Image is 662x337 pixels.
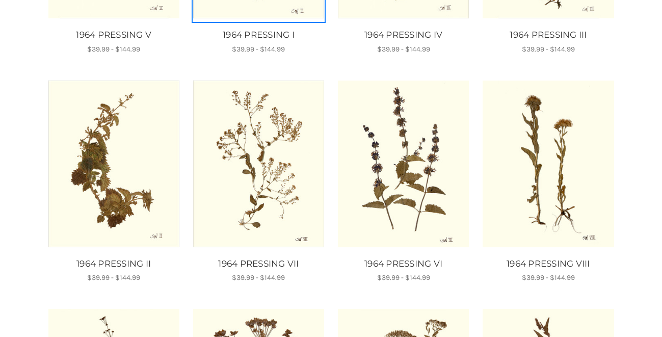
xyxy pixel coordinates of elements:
[232,273,285,282] span: $39.99 - $144.99
[522,273,575,282] span: $39.99 - $144.99
[377,273,430,282] span: $39.99 - $144.99
[193,81,324,247] img: Unframed
[48,77,179,250] a: 1964 PRESSING II, Price range from $39.99 to $144.99
[338,81,469,247] img: Unframed
[338,77,469,250] a: 1964 PRESSING VI, Price range from $39.99 to $144.99
[377,45,430,54] span: $39.99 - $144.99
[193,77,324,250] a: 1964 PRESSING VII, Price range from $39.99 to $144.99
[48,81,179,247] img: Unframed
[192,257,326,271] a: 1964 PRESSING VII, Price range from $39.99 to $144.99
[336,29,470,42] a: 1964 PRESSING IV, Price range from $39.99 to $144.99
[192,29,326,42] a: 1964 PRESSING I, Price range from $39.99 to $144.99
[483,81,614,247] img: Unframed
[47,29,181,42] a: 1964 PRESSING V, Price range from $39.99 to $144.99
[87,45,140,54] span: $39.99 - $144.99
[47,257,181,271] a: 1964 PRESSING II, Price range from $39.99 to $144.99
[481,29,615,42] a: 1964 PRESSING III, Price range from $39.99 to $144.99
[232,45,285,54] span: $39.99 - $144.99
[481,257,615,271] a: 1964 PRESSING VIII, Price range from $39.99 to $144.99
[522,45,575,54] span: $39.99 - $144.99
[336,257,470,271] a: 1964 PRESSING VI, Price range from $39.99 to $144.99
[483,77,614,250] a: 1964 PRESSING VIII, Price range from $39.99 to $144.99
[87,273,140,282] span: $39.99 - $144.99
